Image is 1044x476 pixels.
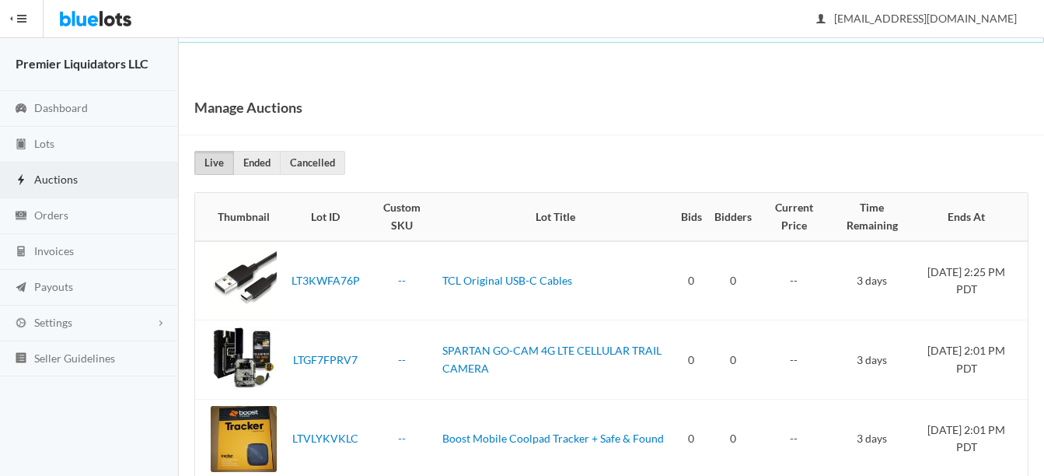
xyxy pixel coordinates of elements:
[442,344,662,375] a: SPARTAN GO-CAM 4G LTE CELLULAR TRAIL CAMERA
[13,352,29,366] ion-icon: list box
[830,320,914,400] td: 3 days
[442,274,572,287] a: TCL Original USB-C Cables
[34,280,73,293] span: Payouts
[233,151,281,175] a: Ended
[34,137,54,150] span: Lots
[34,352,115,365] span: Seller Guidelines
[283,193,368,241] th: Lot ID
[398,274,406,287] a: --
[13,102,29,117] ion-icon: speedometer
[708,193,758,241] th: Bidders
[830,193,914,241] th: Time Remaining
[34,101,88,114] span: Dashboard
[13,138,29,152] ion-icon: clipboard
[34,244,74,257] span: Invoices
[813,12,829,27] ion-icon: person
[13,281,29,296] ion-icon: paper plane
[293,353,358,366] a: LTGF7FPRV7
[398,432,406,445] a: --
[442,432,664,445] a: Boost Mobile Coolpad Tracker + Safe & Found
[914,320,1028,400] td: [DATE] 2:01 PM PDT
[194,151,234,175] a: Live
[16,56,148,71] strong: Premier Liquidators LLC
[436,193,675,241] th: Lot Title
[758,320,830,400] td: --
[13,317,29,331] ion-icon: cog
[817,12,1017,25] span: [EMAIL_ADDRESS][DOMAIN_NAME]
[675,241,708,320] td: 0
[292,274,360,287] a: LT3KWFA76P
[34,173,78,186] span: Auctions
[708,241,758,320] td: 0
[292,432,358,445] a: LTVLYKVKLC
[758,241,830,320] td: --
[13,173,29,188] ion-icon: flash
[398,353,406,366] a: --
[708,320,758,400] td: 0
[13,209,29,224] ion-icon: cash
[13,245,29,260] ion-icon: calculator
[758,193,830,241] th: Current Price
[914,241,1028,320] td: [DATE] 2:25 PM PDT
[675,193,708,241] th: Bids
[280,151,345,175] a: Cancelled
[194,96,302,119] h1: Manage Auctions
[195,193,283,241] th: Thumbnail
[34,316,72,329] span: Settings
[368,193,436,241] th: Custom SKU
[914,193,1028,241] th: Ends At
[34,208,68,222] span: Orders
[830,241,914,320] td: 3 days
[675,320,708,400] td: 0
